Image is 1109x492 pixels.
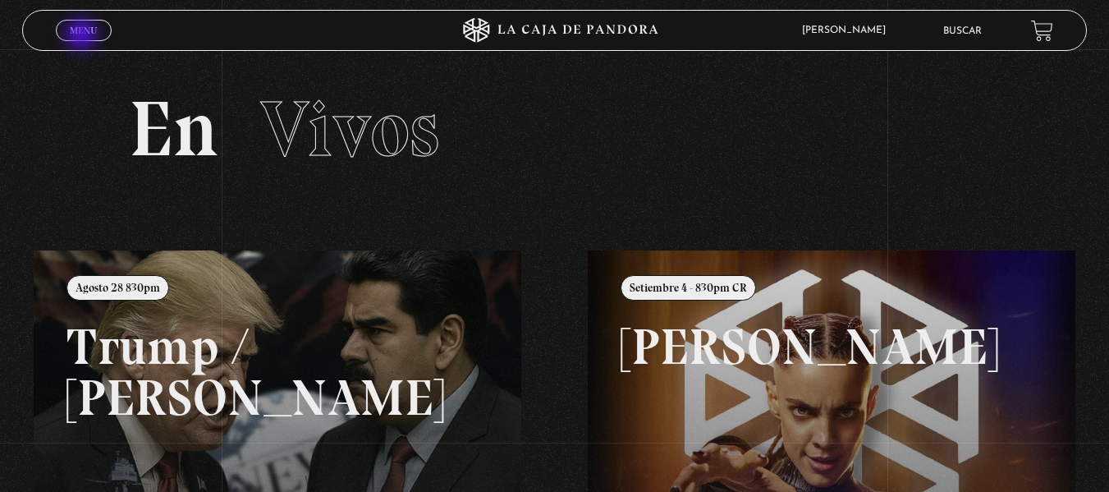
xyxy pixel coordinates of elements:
[1031,19,1053,41] a: View your shopping cart
[260,82,439,176] span: Vivos
[943,26,982,36] a: Buscar
[794,25,902,35] span: [PERSON_NAME]
[64,39,103,51] span: Cerrar
[70,25,97,35] span: Menu
[129,90,981,168] h2: En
